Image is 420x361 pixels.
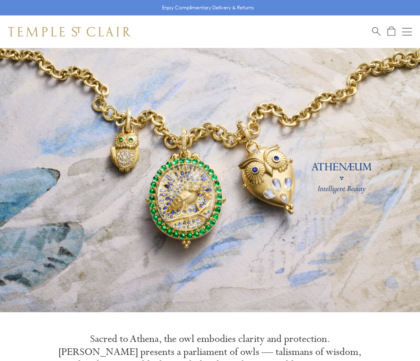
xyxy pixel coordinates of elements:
button: Open navigation [402,27,412,37]
a: Search [372,26,381,37]
p: Enjoy Complimentary Delivery & Returns [162,4,254,12]
a: Open Shopping Bag [388,26,395,37]
img: Temple St. Clair [8,27,131,37]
